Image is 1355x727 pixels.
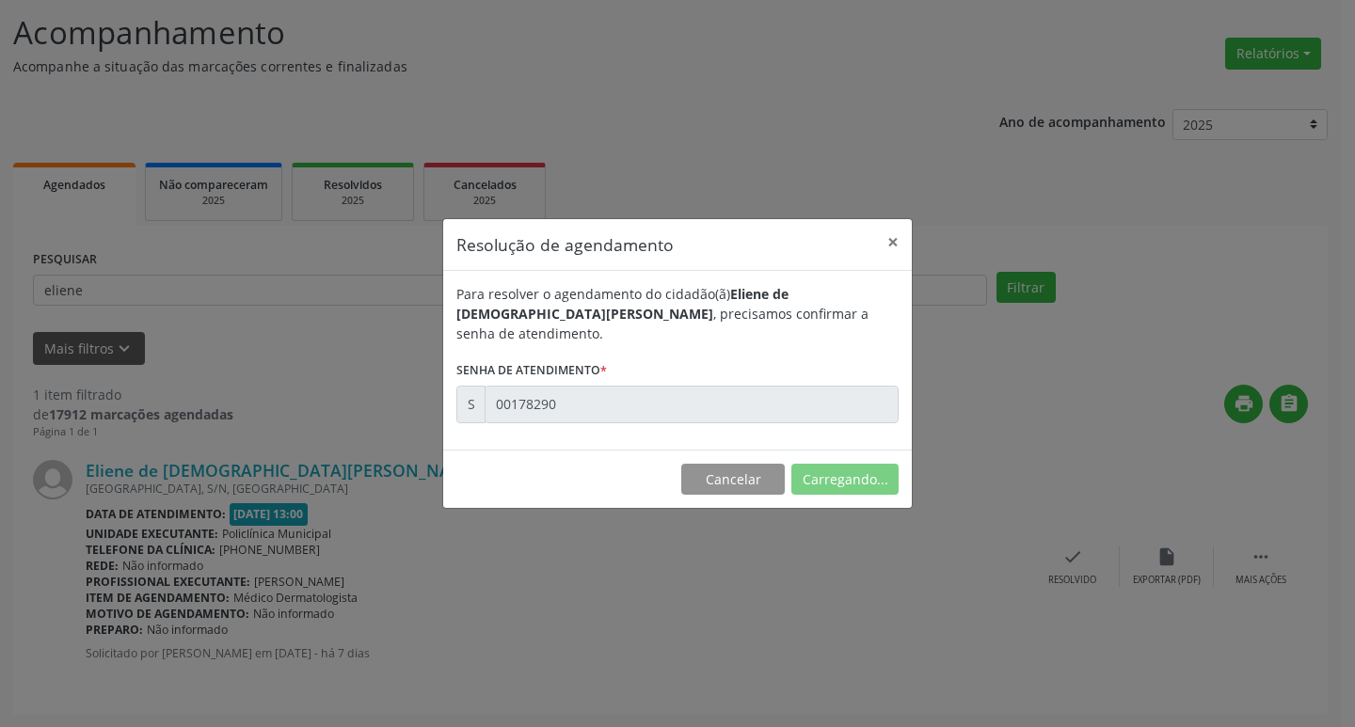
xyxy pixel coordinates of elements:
button: Carregando... [791,464,899,496]
button: Cancelar [681,464,785,496]
div: Para resolver o agendamento do cidadão(ã) , precisamos confirmar a senha de atendimento. [456,284,899,343]
label: Senha de atendimento [456,356,607,386]
b: Eliene de [DEMOGRAPHIC_DATA][PERSON_NAME] [456,285,789,323]
h5: Resolução de agendamento [456,232,674,257]
button: Close [874,219,912,265]
div: S [456,386,486,423]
